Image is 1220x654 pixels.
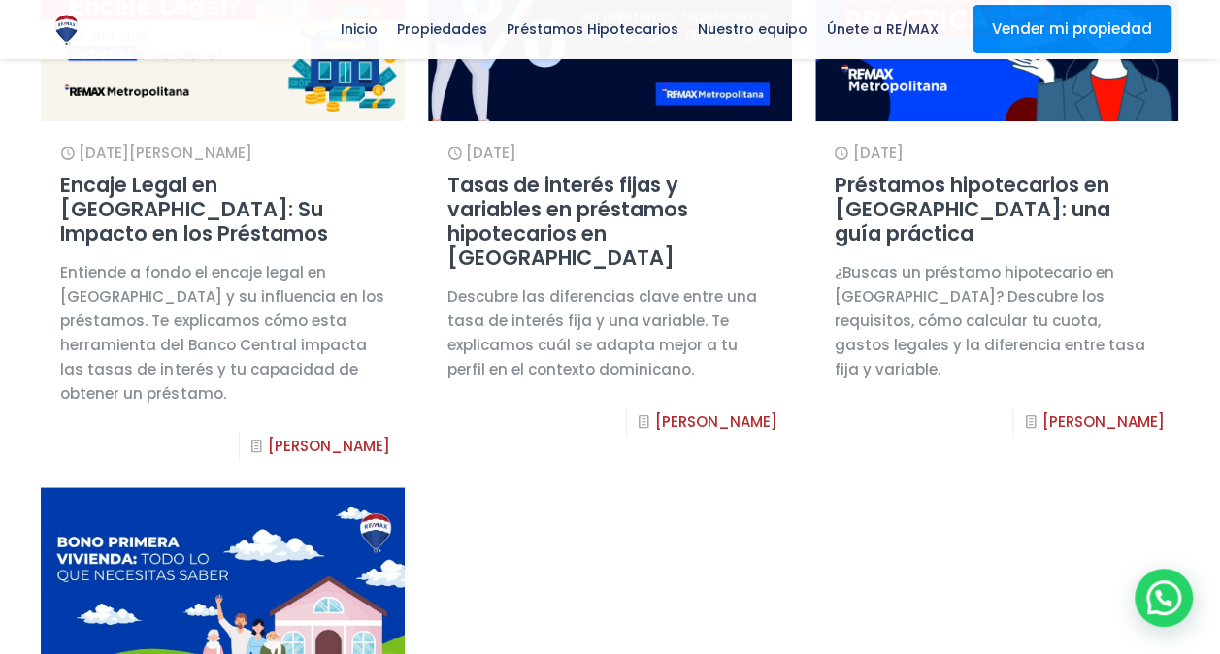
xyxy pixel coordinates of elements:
span: Inicio [331,15,387,44]
span: Préstamos Hipotecarios [497,15,688,44]
a: [PERSON_NAME] [268,436,390,456]
div: Entiende a fondo el encaje legal en [GEOGRAPHIC_DATA] y su influencia en los préstamos. Te explic... [60,260,385,406]
div: ¿Buscas un préstamo hipotecario en [GEOGRAPHIC_DATA]? Descubre los requisitos, cómo calcular tu c... [835,260,1160,381]
a: [PERSON_NAME] [655,411,777,432]
a: [PERSON_NAME] [1041,411,1164,432]
span: Nuestro equipo [688,15,817,44]
a: Préstamos hipotecarios en [GEOGRAPHIC_DATA]: una guía práctica [835,171,1110,247]
span: [DATE] [466,143,516,163]
a: Vender mi propiedad [973,5,1171,53]
span: Únete a RE/MAX [817,15,948,44]
a: Encaje Legal en [GEOGRAPHIC_DATA]: Su Impacto en los Préstamos [60,171,327,247]
img: Logo de REMAX [49,13,83,47]
span: [DATE] [853,143,904,163]
div: Descubre las diferencias clave entre una tasa de interés fija y una variable. Te explicamos cuál ... [447,284,773,381]
span: [DATE][PERSON_NAME] [79,143,251,163]
span: Propiedades [387,15,497,44]
a: Tasas de interés fijas y variables en préstamos hipotecarios en [GEOGRAPHIC_DATA] [447,171,688,272]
